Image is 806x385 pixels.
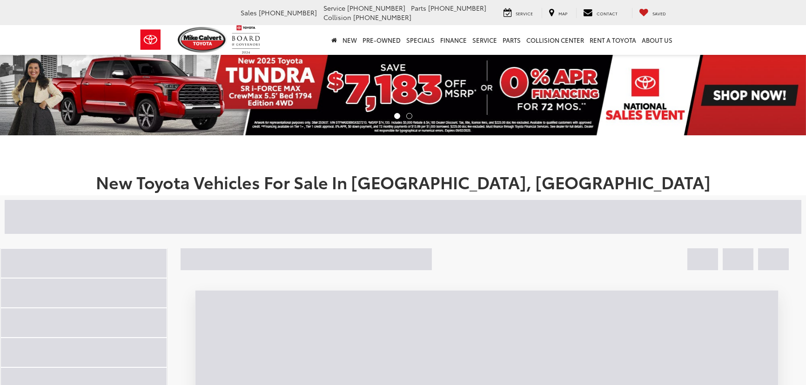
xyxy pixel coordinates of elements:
span: Parts [411,3,426,13]
span: [PHONE_NUMBER] [428,3,486,13]
span: Service [516,10,533,16]
a: New [340,25,360,55]
a: Service [497,8,540,18]
a: Rent a Toyota [587,25,639,55]
a: Contact [576,8,625,18]
span: Contact [597,10,618,16]
a: My Saved Vehicles [632,8,673,18]
a: Home [329,25,340,55]
span: Map [558,10,567,16]
a: About Us [639,25,675,55]
a: Pre-Owned [360,25,403,55]
span: Saved [652,10,666,16]
a: Service [470,25,500,55]
a: Parts [500,25,524,55]
span: Service [323,3,345,13]
img: Mike Calvert Toyota [178,27,227,53]
a: Finance [437,25,470,55]
img: Toyota [133,25,168,55]
span: [PHONE_NUMBER] [353,13,411,22]
span: Collision [323,13,351,22]
a: Specials [403,25,437,55]
a: Map [542,8,574,18]
span: [PHONE_NUMBER] [259,8,317,17]
span: [PHONE_NUMBER] [347,3,405,13]
span: Sales [241,8,257,17]
a: Collision Center [524,25,587,55]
